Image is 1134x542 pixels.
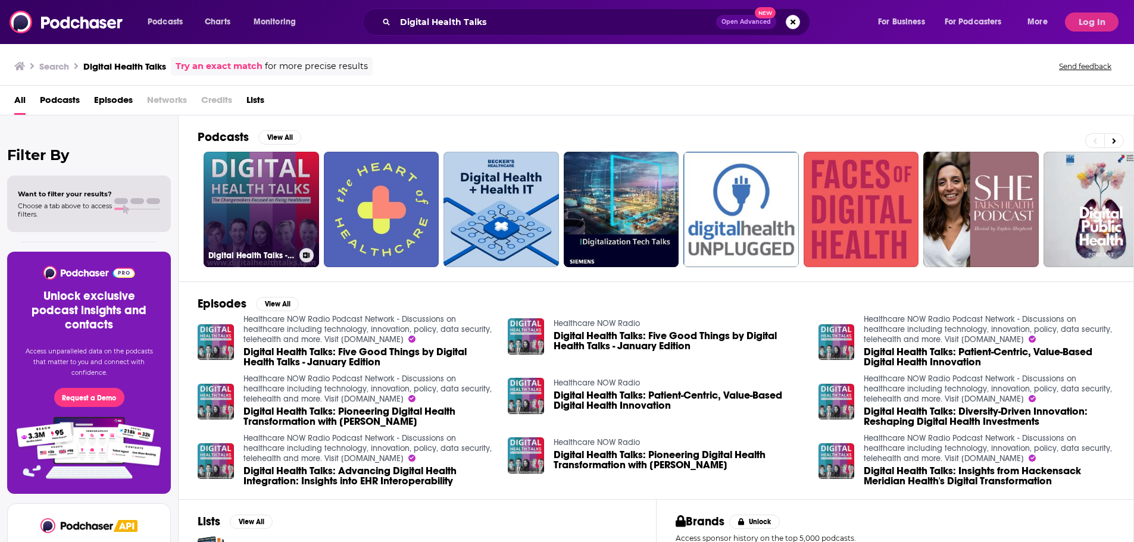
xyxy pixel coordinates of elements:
img: Digital Health Talks: Insights from Hackensack Meridian Health's Digital Transformation [819,443,855,480]
div: Search podcasts, credits, & more... [374,8,821,36]
a: Digital Health Talks - Changemakers Focused on Fixing Healthcare [204,152,319,267]
img: Digital Health Talks: Pioneering Digital Health Transformation with BJ Moore [198,384,234,420]
button: Send feedback [1055,61,1115,71]
span: Charts [205,14,230,30]
a: ListsView All [198,514,273,529]
a: PodcastsView All [198,130,301,145]
a: Try an exact match [176,59,263,73]
a: Digital Health Talks: Five Good Things by Digital Health Talks - January Edition [243,347,494,367]
button: View All [258,130,301,145]
a: All [14,90,26,115]
img: Digital Health Talks: Five Good Things by Digital Health Talks - January Edition [508,318,544,355]
a: Digital Health Talks: Insights from Hackensack Meridian Health's Digital Transformation [864,466,1114,486]
a: Digital Health Talks: Advancing Digital Health Integration: Insights into EHR Interoperability [243,466,494,486]
a: Digital Health Talks: Pioneering Digital Health Transformation with BJ Moore [554,450,804,470]
a: Digital Health Talks: Pioneering Digital Health Transformation with BJ Moore [243,406,494,427]
img: Pro Features [13,416,165,480]
h2: Podcasts [198,130,249,145]
h3: Digital Health Talks [83,61,166,72]
a: Episodes [94,90,133,115]
button: View All [230,515,273,529]
button: open menu [245,12,311,32]
span: More [1027,14,1048,30]
button: open menu [937,12,1019,32]
img: Podchaser - Follow, Share and Rate Podcasts [10,11,124,33]
h2: Episodes [198,296,246,311]
h3: Search [39,61,69,72]
span: Credits [201,90,232,115]
input: Search podcasts, credits, & more... [395,12,716,32]
a: Podcasts [40,90,80,115]
button: open menu [1019,12,1063,32]
p: Access unparalleled data on the podcasts that matter to you and connect with confidence. [21,346,157,378]
h2: Lists [198,514,220,529]
a: Digital Health Talks: Patient-Centric, Value-Based Digital Health Innovation [864,347,1114,367]
button: open menu [139,12,198,32]
span: For Business [878,14,925,30]
span: Want to filter your results? [18,190,112,198]
span: Networks [147,90,187,115]
a: Charts [197,12,238,32]
a: Lists [246,90,264,115]
img: Digital Health Talks: Five Good Things by Digital Health Talks - January Edition [198,324,234,361]
img: Podchaser API banner [114,520,138,532]
span: Digital Health Talks: Pioneering Digital Health Transformation with [PERSON_NAME] [243,406,494,427]
img: Digital Health Talks: Patient-Centric, Value-Based Digital Health Innovation [508,378,544,414]
span: Open Advanced [721,19,771,25]
a: Healthcare NOW Radio Podcast Network - Discussions on healthcare including technology, innovation... [864,314,1112,344]
button: Log In [1065,12,1119,32]
a: Healthcare NOW Radio [554,318,640,328]
a: Healthcare NOW Radio Podcast Network - Discussions on healthcare including technology, innovation... [864,374,1112,404]
span: Digital Health Talks: Pioneering Digital Health Transformation with [PERSON_NAME] [554,450,804,470]
span: Podcasts [148,14,183,30]
img: Podchaser - Follow, Share and Rate Podcasts [42,266,136,280]
img: Podchaser - Follow, Share and Rate Podcasts [40,518,114,533]
a: Healthcare NOW Radio Podcast Network - Discussions on healthcare including technology, innovation... [243,374,492,404]
img: Digital Health Talks: Advancing Digital Health Integration: Insights into EHR Interoperability [198,443,234,480]
span: for more precise results [265,59,368,73]
a: Healthcare NOW Radio [554,378,640,388]
button: Open AdvancedNew [716,15,776,29]
a: Healthcare NOW Radio Podcast Network - Discussions on healthcare including technology, innovation... [243,433,492,463]
button: View All [256,297,299,311]
h3: Unlock exclusive podcast insights and contacts [21,289,157,332]
h3: Digital Health Talks - Changemakers Focused on Fixing Healthcare [208,250,295,261]
img: Digital Health Talks: Patient-Centric, Value-Based Digital Health Innovation [819,324,855,361]
span: Choose a tab above to access filters. [18,202,112,218]
button: Request a Demo [54,388,124,407]
a: Digital Health Talks: Patient-Centric, Value-Based Digital Health Innovation [554,390,804,411]
a: Digital Health Talks: Five Good Things by Digital Health Talks - January Edition [554,331,804,351]
img: Digital Health Talks: Pioneering Digital Health Transformation with BJ Moore [508,437,544,474]
a: Healthcare NOW Radio Podcast Network - Discussions on healthcare including technology, innovation... [864,433,1112,463]
a: EpisodesView All [198,296,299,311]
span: Monitoring [254,14,296,30]
a: Digital Health Talks: Diversity-Driven Innovation: Reshaping Digital Health Investments [864,406,1114,427]
span: New [755,7,776,18]
h2: Brands [676,514,725,529]
img: Digital Health Talks: Diversity-Driven Innovation: Reshaping Digital Health Investments [819,384,855,420]
button: Unlock [729,515,780,529]
a: Healthcare NOW Radio [554,437,640,447]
